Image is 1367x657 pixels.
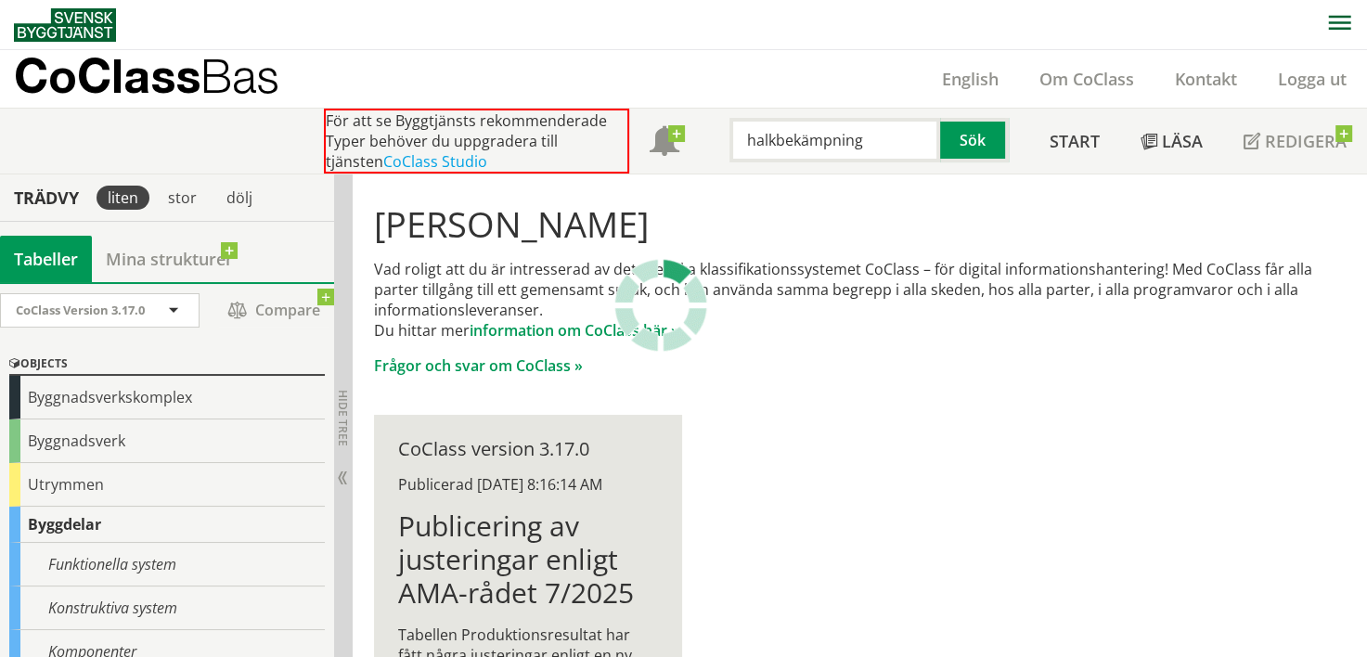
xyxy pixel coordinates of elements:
div: stor [157,186,208,210]
div: Trädvy [4,187,89,208]
a: Läsa [1120,109,1223,174]
a: Logga ut [1257,68,1367,90]
img: Svensk Byggtjänst [14,8,116,42]
a: English [922,68,1019,90]
a: Kontakt [1154,68,1257,90]
span: Bas [200,48,279,103]
span: Redigera [1265,130,1347,152]
a: information om CoClass här » [470,320,679,341]
a: Redigera [1223,109,1367,174]
div: CoClass version 3.17.0 [398,439,658,459]
span: Compare [218,294,329,327]
a: Om CoClass [1019,68,1154,90]
div: Konstruktiva system [9,586,325,630]
a: CoClassBas [14,50,319,108]
div: liten [97,186,149,210]
h1: Publicering av justeringar enligt AMA-rådet 7/2025 [398,509,658,610]
a: Frågor och svar om CoClass » [374,355,583,376]
span: Start [1050,130,1100,152]
span: CoClass Version 3.17.0 [16,302,145,318]
div: Byggdelar [9,507,325,543]
div: För att se Byggtjänsts rekommenderade Typer behöver du uppgradera till tjänsten [324,109,629,174]
div: dölj [215,186,264,210]
a: Start [1029,109,1120,174]
p: CoClass [14,65,279,86]
div: Utrymmen [9,463,325,507]
span: Hide tree [335,390,351,446]
p: Vad roligt att du är intresserad av det svenska klassifikationssystemet CoClass – för digital inf... [374,259,1346,341]
div: Publicerad [DATE] 8:16:14 AM [398,474,658,495]
h1: [PERSON_NAME] [374,203,1346,244]
div: Byggnadsverk [9,419,325,463]
button: Sök [940,118,1009,162]
div: Byggnadsverkskomplex [9,376,325,419]
a: CoClass Studio [383,151,487,172]
div: Objects [9,354,325,376]
a: Mina strukturer [92,236,247,282]
img: Laddar [614,259,707,352]
div: Funktionella system [9,543,325,586]
input: Sök [729,118,940,162]
span: Läsa [1162,130,1203,152]
span: Notifikationer [650,128,679,158]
